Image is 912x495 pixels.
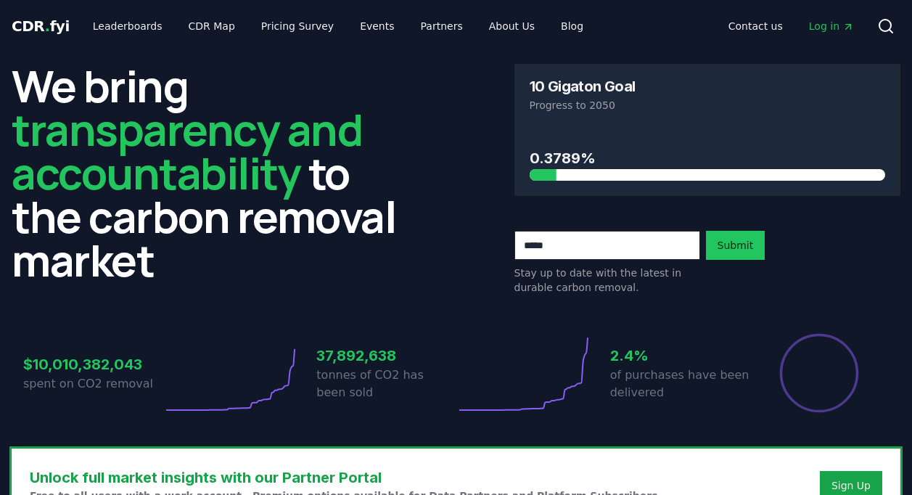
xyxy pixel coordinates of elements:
nav: Main [81,13,595,39]
a: About Us [477,13,546,39]
button: Submit [706,231,765,260]
h3: $10,010,382,043 [23,353,163,375]
a: Log in [797,13,866,39]
h3: Unlock full market insights with our Partner Portal [30,467,662,488]
p: Progress to 2050 [530,98,886,112]
a: Partners [409,13,475,39]
a: Leaderboards [81,13,174,39]
h3: 10 Gigaton Goal [530,79,636,94]
h3: 2.4% [610,345,749,367]
a: Events [348,13,406,39]
p: Stay up to date with the latest in durable carbon removal. [514,266,700,295]
span: transparency and accountability [12,99,362,202]
div: Percentage of sales delivered [779,332,860,414]
nav: Main [717,13,866,39]
span: CDR fyi [12,17,70,35]
a: Sign Up [831,478,871,493]
a: Blog [549,13,595,39]
p: spent on CO2 removal [23,375,163,393]
h2: We bring to the carbon removal market [12,64,398,282]
a: Pricing Survey [250,13,345,39]
p: of purchases have been delivered [610,367,749,401]
a: Contact us [717,13,794,39]
a: CDR Map [177,13,247,39]
h3: 0.3789% [530,147,886,169]
span: . [45,17,50,35]
a: CDR.fyi [12,16,70,36]
p: tonnes of CO2 has been sold [316,367,456,401]
h3: 37,892,638 [316,345,456,367]
span: Log in [809,19,854,33]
